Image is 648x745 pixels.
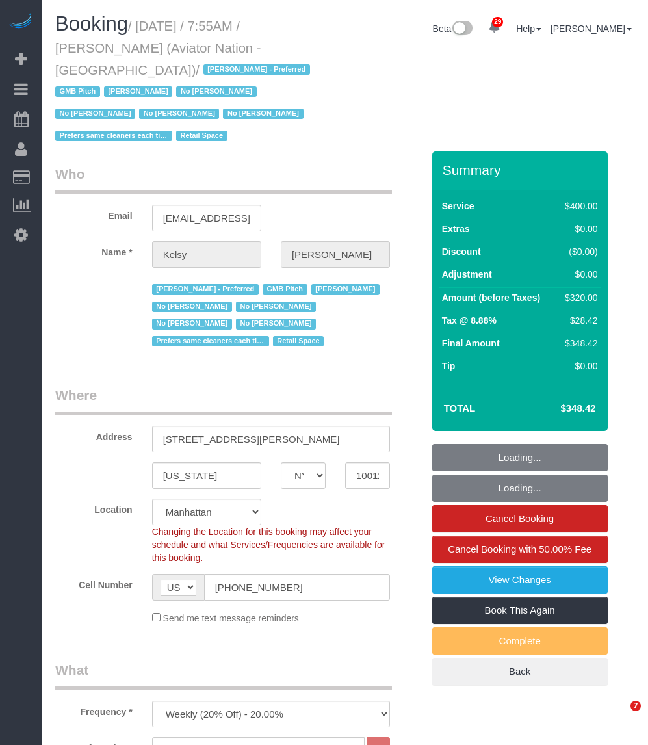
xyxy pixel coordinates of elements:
[55,19,314,144] small: / [DATE] / 7:55AM / [PERSON_NAME] (Aviator Nation - [GEOGRAPHIC_DATA])
[604,701,635,732] iframe: Intercom live chat
[432,566,608,594] a: View Changes
[281,241,390,268] input: Last Name
[560,222,597,235] div: $0.00
[152,302,232,312] span: No [PERSON_NAME]
[432,536,608,563] a: Cancel Booking with 50.00% Fee
[630,701,641,711] span: 7
[560,359,597,372] div: $0.00
[176,131,227,141] span: Retail Space
[311,284,380,294] span: [PERSON_NAME]
[55,131,172,141] span: Prefers same cleaners each time
[560,291,597,304] div: $320.00
[45,426,142,443] label: Address
[55,86,100,97] span: GMB Pitch
[55,386,392,415] legend: Where
[492,17,503,27] span: 29
[432,505,608,532] a: Cancel Booking
[55,660,392,690] legend: What
[45,499,142,516] label: Location
[560,314,597,327] div: $28.42
[442,291,540,304] label: Amount (before Taxes)
[482,13,507,42] a: 29
[204,574,390,601] input: Cell Number
[442,314,497,327] label: Tax @ 8.88%
[152,205,261,231] input: Email
[560,337,597,350] div: $348.42
[104,86,172,97] span: [PERSON_NAME]
[560,268,597,281] div: $0.00
[516,23,541,34] a: Help
[236,319,316,329] span: No [PERSON_NAME]
[152,527,385,563] span: Changing the Location for this booking may affect your schedule and what Services/Frequencies are...
[55,109,135,119] span: No [PERSON_NAME]
[442,245,481,258] label: Discount
[442,359,456,372] label: Tip
[442,222,470,235] label: Extras
[560,245,597,258] div: ($0.00)
[442,268,492,281] label: Adjustment
[432,597,608,624] a: Book This Again
[45,574,142,592] label: Cell Number
[8,13,34,31] img: Automaid Logo
[152,284,259,294] span: [PERSON_NAME] - Preferred
[139,109,219,119] span: No [PERSON_NAME]
[442,337,500,350] label: Final Amount
[152,336,269,346] span: Prefers same cleaners each time
[55,12,128,35] span: Booking
[152,319,232,329] span: No [PERSON_NAME]
[345,462,390,489] input: Zip Code
[263,284,307,294] span: GMB Pitch
[45,701,142,718] label: Frequency *
[551,23,632,34] a: [PERSON_NAME]
[444,402,476,413] strong: Total
[433,23,473,34] a: Beta
[236,302,316,312] span: No [PERSON_NAME]
[203,64,310,75] span: [PERSON_NAME] - Preferred
[152,241,261,268] input: First Name
[163,613,299,623] span: Send me text message reminders
[55,164,392,194] legend: Who
[560,200,597,213] div: $400.00
[443,163,601,177] h3: Summary
[521,403,595,414] h4: $348.42
[152,462,261,489] input: City
[451,21,473,38] img: New interface
[45,241,142,259] label: Name *
[273,336,324,346] span: Retail Space
[45,205,142,222] label: Email
[223,109,303,119] span: No [PERSON_NAME]
[442,200,474,213] label: Service
[176,86,256,97] span: No [PERSON_NAME]
[432,658,608,685] a: Back
[448,543,591,555] span: Cancel Booking with 50.00% Fee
